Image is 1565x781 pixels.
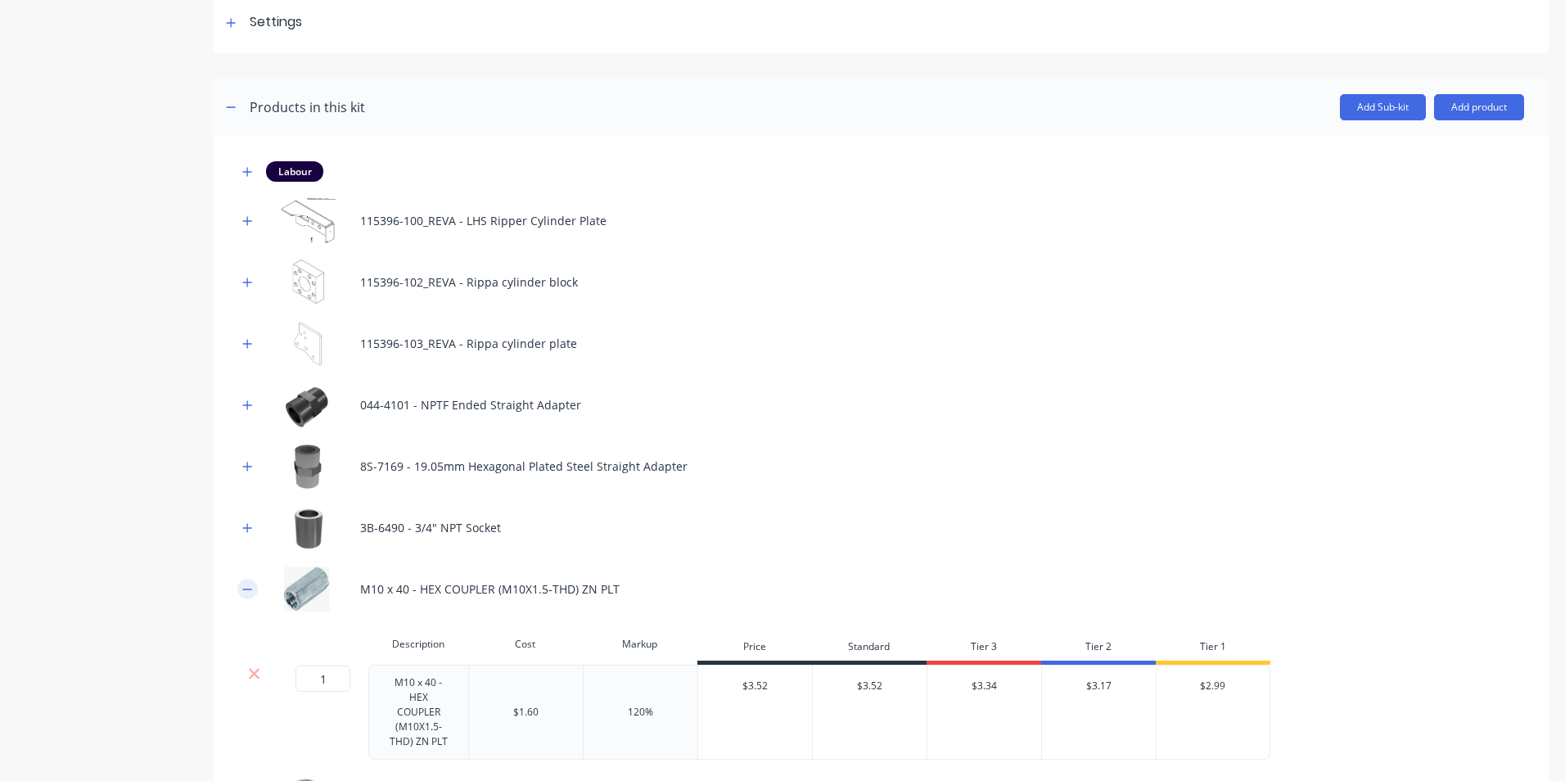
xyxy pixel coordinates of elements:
[360,396,581,413] div: 044-4101 - NPTF Ended Straight Adapter
[266,198,348,243] img: 115396-100_REVA - LHS Ripper Cylinder Plate
[360,273,578,291] div: 115396-102_REVA - Rippa cylinder block
[360,580,620,598] div: M10 x 40 - HEX COUPLER (M10X1.5-THD) ZN PLT
[1042,666,1156,707] div: $3.17
[266,505,348,550] img: 3B-6490 - 3/4" NPT Socket
[1041,632,1156,665] div: Tier 2
[628,705,653,720] div: 120%
[250,12,302,33] div: Settings
[360,458,688,475] div: 8S-7169 - 19.05mm Hexagonal Plated Steel Straight Adapter
[468,628,583,661] div: Cost
[583,628,697,661] div: Markup
[812,632,927,665] div: Standard
[927,666,1041,707] div: $3.34
[360,212,607,229] div: 115396-100_REVA - LHS Ripper Cylinder Plate
[266,382,348,427] img: 044-4101 - NPTF Ended Straight Adapter
[1156,632,1270,665] div: Tier 1
[266,161,323,181] div: Labour
[513,705,539,720] div: $1.60
[927,632,1041,665] div: Tier 3
[295,666,350,692] input: ?
[266,567,348,612] img: M10 x 40 - HEX COUPLER (M10X1.5-THD) ZN PLT
[266,321,348,366] img: 115396-103_REVA - Rippa cylinder plate
[1340,94,1426,120] button: Add Sub-kit
[266,444,348,489] img: 8S-7169 - 19.05mm Hexagonal Plated Steel Straight Adapter
[250,97,365,117] div: Products in this kit
[368,628,468,661] div: Description
[360,335,577,352] div: 115396-103_REVA - Rippa cylinder plate
[1157,666,1270,707] div: $2.99
[697,632,812,665] div: Price
[360,519,501,536] div: 3B-6490 - 3/4" NPT Socket
[376,672,462,752] div: M10 x 40 - HEX COUPLER (M10X1.5-THD) ZN PLT
[1434,94,1524,120] button: Add product
[698,666,813,707] div: $3.52
[266,260,348,305] img: 115396-102_REVA - Rippa cylinder block
[813,666,927,707] div: $3.52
